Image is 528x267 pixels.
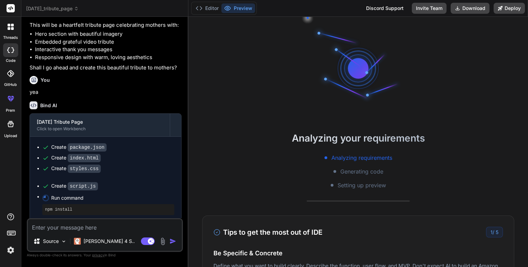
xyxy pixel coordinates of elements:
li: Responsive design with warm, loving aesthetics [35,54,181,62]
img: attachment [159,237,167,245]
img: Pick Models [61,238,67,244]
button: Invite Team [412,3,447,14]
div: Click to open Workbench [37,126,163,132]
label: code [6,58,15,64]
span: Generating code [340,167,383,176]
li: Interactive thank you messages [35,46,181,54]
p: yea [30,88,181,96]
h6: You [41,77,50,84]
label: prem [6,108,15,113]
img: icon [169,238,176,245]
span: [DATE]_tribute_page [26,5,79,12]
label: threads [3,35,18,41]
img: settings [5,244,16,256]
p: [PERSON_NAME] 4 S.. [84,238,135,245]
code: styles.css [68,165,101,173]
p: Always double-check its answers. Your in Bind [27,252,183,258]
div: Create [51,154,101,162]
div: / [486,227,503,237]
h3: Tips to get the most out of IDE [213,227,322,237]
span: 5 [496,229,498,235]
h6: Bind AI [40,102,57,109]
div: Create [51,182,98,190]
button: [DATE] Tribute PageClick to open Workbench [30,114,170,136]
h4: Be Specific & Concrete [213,248,503,258]
code: package.json [68,143,107,152]
span: 1 [491,229,493,235]
p: Shall I go ahead and create this beautiful tribute to mothers? [30,64,181,72]
li: Hero section with beautiful imagery [35,30,181,38]
span: Run command [51,194,174,201]
span: privacy [92,253,104,257]
h2: Analyzing your requirements [188,131,528,145]
p: This will be a heartfelt tribute page celebrating mothers with: [30,21,181,29]
label: Upload [4,133,17,139]
button: Deploy [494,3,525,14]
label: GitHub [4,82,17,88]
div: [DATE] Tribute Page [37,119,163,125]
div: Create [51,144,107,151]
button: Editor [193,3,221,13]
button: Download [451,3,489,14]
div: Create [51,165,101,172]
code: index.html [68,154,101,162]
code: script.js [68,182,98,190]
span: Setting up preview [338,181,386,189]
span: Analyzing requirements [331,154,392,162]
li: Embedded grateful video tribute [35,38,181,46]
button: Preview [221,3,255,13]
p: Source [43,238,59,245]
div: Discord Support [362,3,408,14]
pre: npm install [45,207,172,212]
img: Claude 4 Sonnet [74,238,81,245]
